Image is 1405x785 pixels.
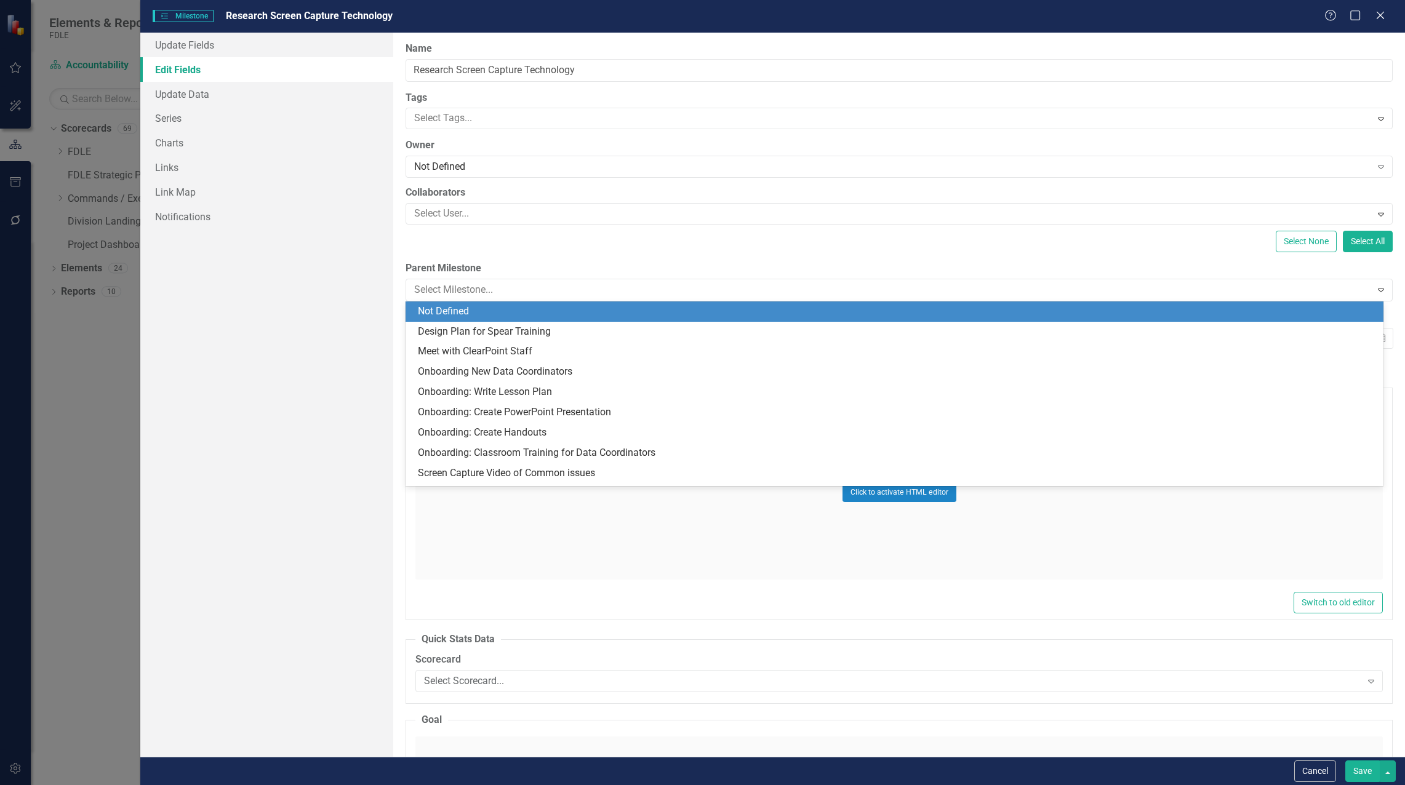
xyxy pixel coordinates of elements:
button: Switch to old editor [1294,592,1383,613]
div: Screen Capture Video of Common issues [418,466,1376,480]
a: Update Data [140,82,393,106]
div: Onboarding: Create PowerPoint Presentation [418,405,1376,420]
div: Not Defined [418,305,1376,319]
label: Tags [406,91,1393,105]
div: Design Plan for Spear Training [418,325,1376,339]
label: Scorecard [415,653,1383,667]
a: Charts [140,130,393,155]
div: Not Defined [414,160,1371,174]
div: Meet with ClearPoint Staff [418,345,1376,359]
legend: Goal [415,713,448,727]
a: Series [140,106,393,130]
button: Select All [1343,231,1393,252]
span: Milestone [153,10,213,22]
a: Link Map [140,180,393,204]
a: Notifications [140,204,393,229]
label: Name [406,42,1393,56]
label: Owner [406,138,1393,153]
button: Click to activate HTML editor [843,482,956,502]
div: Onboarding: Create Handouts [418,426,1376,440]
div: Onboarding New Data Coordinators [418,365,1376,379]
label: Parent Milestone [406,261,1393,276]
a: Update Fields [140,33,393,57]
div: Onboarding: Write Lesson Plan [418,385,1376,399]
div: Select Scorecard... [424,674,1361,688]
button: Cancel [1294,760,1336,782]
div: Onboarding: Classroom Training for Data Coordinators [418,446,1376,460]
a: Edit Fields [140,57,393,82]
legend: Quick Stats Data [415,632,501,647]
label: Collaborators [406,186,1393,200]
input: Milestone Name [406,59,1393,82]
button: Save [1345,760,1380,782]
span: Research Screen Capture Technology [226,10,393,22]
a: Links [140,155,393,180]
button: Select None [1276,231,1337,252]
